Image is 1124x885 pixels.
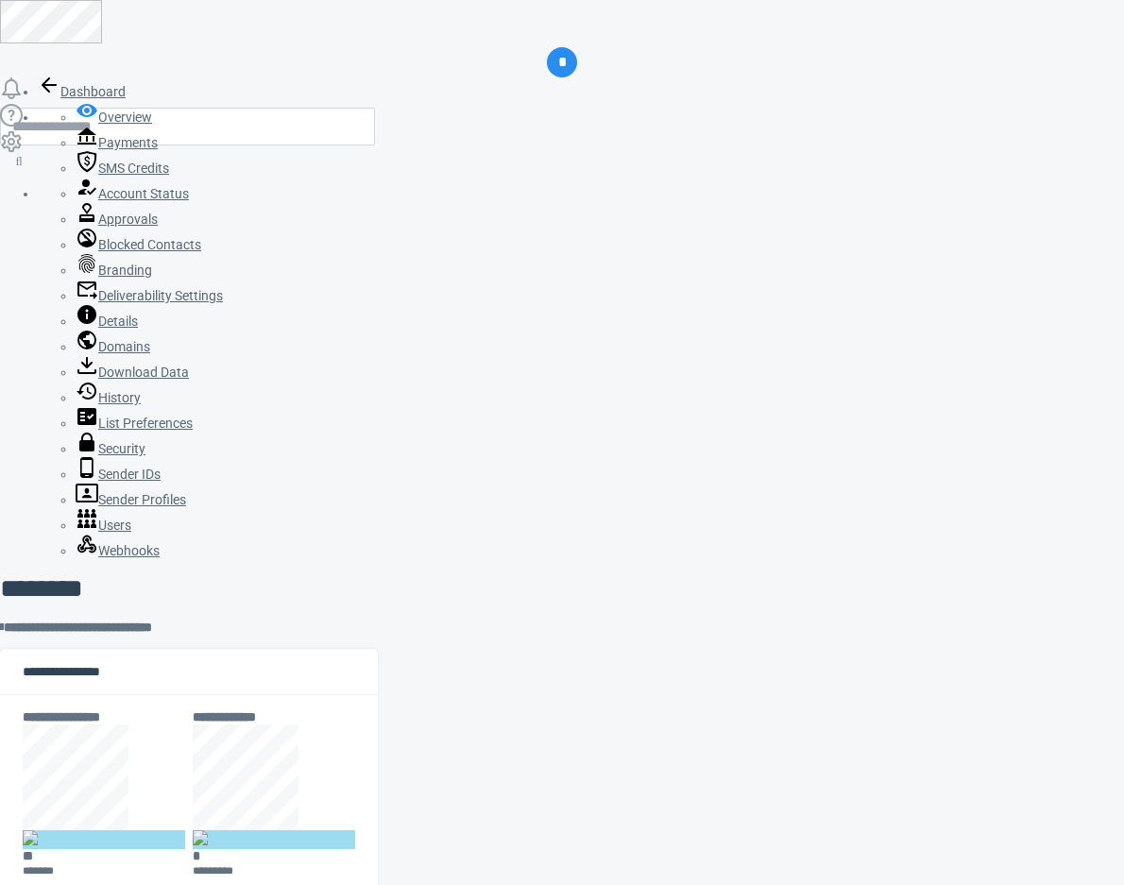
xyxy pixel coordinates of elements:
[98,416,193,431] span: List Preferences
[76,110,152,125] a: Overview
[98,390,141,405] span: History
[76,416,193,431] a: List Preferences
[98,135,158,150] span: Payments
[98,441,145,456] span: Security
[98,161,169,176] span: SMS Credits
[98,492,186,507] span: Sender Profiles
[98,518,131,533] span: Users
[98,543,160,558] span: Webhooks
[76,212,158,227] a: Approvals
[98,110,152,125] span: Overview
[76,135,158,150] a: Payments
[98,339,150,354] span: Domains
[98,212,158,227] span: Approvals
[76,467,161,482] a: Sender IDs
[76,339,150,354] a: Domains
[76,161,169,176] a: SMS Credits
[98,237,201,252] span: Blocked Contacts
[76,288,223,303] a: Deliverability Settings
[60,84,126,99] span: Dashboard
[76,492,186,507] a: Sender Profiles
[76,365,189,380] a: Download Data
[98,288,223,303] span: Deliverability Settings
[98,186,189,201] span: Account Status
[76,441,145,456] a: Security
[76,518,131,533] a: Users
[76,314,138,329] a: Details
[98,263,152,278] span: Branding
[98,365,189,380] span: Download Data
[98,314,138,329] span: Details
[76,237,201,252] a: Blocked Contacts
[23,830,38,845] img: pp-contact-act.png
[193,830,208,845] img: pp-unlimited-act.png
[76,543,160,558] a: Webhooks
[76,390,141,405] a: History
[76,186,189,201] a: Account Status
[98,467,161,482] span: Sender IDs
[76,263,152,278] a: Branding
[38,84,126,99] a: Dashboard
